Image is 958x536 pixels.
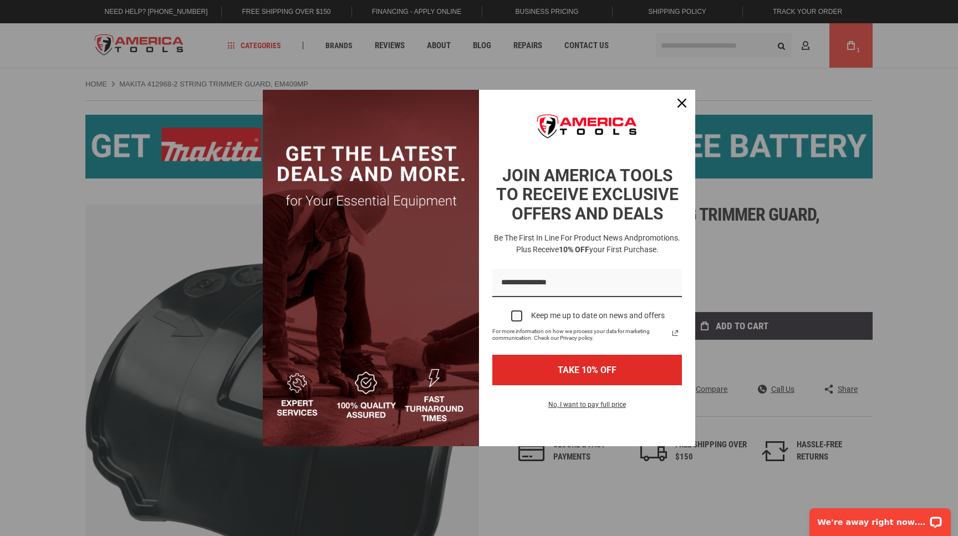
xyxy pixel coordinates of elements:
button: No, I want to pay full price [539,399,635,417]
svg: close icon [677,99,686,108]
a: Read our Privacy Policy [669,326,682,340]
strong: JOIN AMERICA TOOLS TO RECEIVE EXCLUSIVE OFFERS AND DEALS [496,166,679,223]
iframe: LiveChat chat widget [802,501,958,536]
h3: Be the first in line for product news and [490,232,684,256]
input: Email field [492,269,682,297]
span: For more information on how we process your data for marketing communication. Check our Privacy p... [492,328,669,341]
div: Keep me up to date on news and offers [531,311,665,320]
button: TAKE 10% OFF [492,355,682,385]
button: Close [669,90,695,116]
svg: link icon [669,326,682,340]
strong: 10% OFF [559,245,589,254]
